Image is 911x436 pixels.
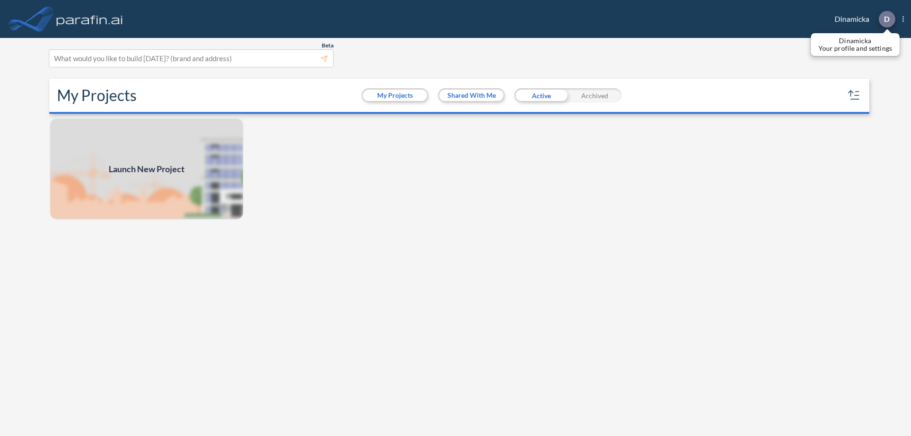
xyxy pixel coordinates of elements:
[846,88,862,103] button: sort
[818,45,892,52] p: Your profile and settings
[322,42,334,49] span: Beta
[514,88,568,102] div: Active
[820,11,904,28] div: Dinamicka
[439,90,503,101] button: Shared With Me
[57,86,137,104] h2: My Projects
[568,88,622,102] div: Archived
[363,90,427,101] button: My Projects
[818,37,892,45] p: Dinamicka
[109,163,185,176] span: Launch New Project
[884,15,890,23] p: D
[49,118,244,220] a: Launch New Project
[49,118,244,220] img: add
[55,9,125,28] img: logo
